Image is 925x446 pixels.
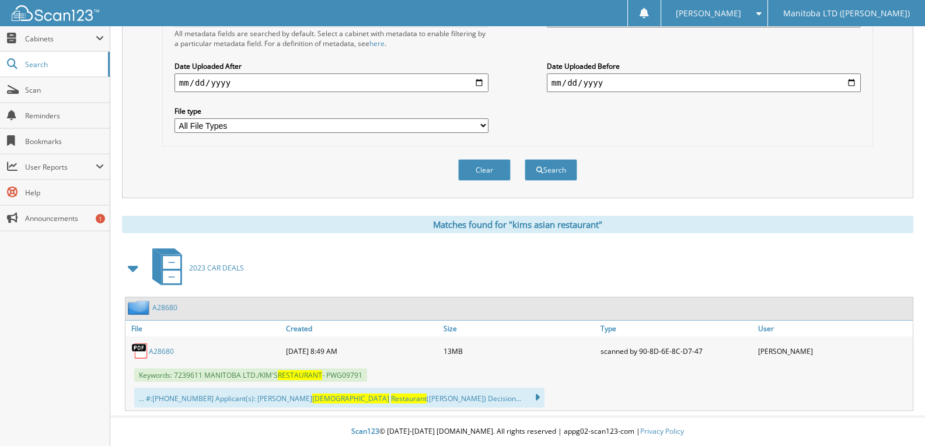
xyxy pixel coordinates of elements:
label: File type [174,106,488,116]
span: Restaurant [391,394,427,403]
button: Clear [458,159,511,181]
input: start [174,73,488,92]
span: Help [25,188,104,198]
iframe: Chat Widget [867,390,925,446]
img: PDF.png [131,342,149,360]
label: Date Uploaded After [174,61,488,71]
a: here [369,38,385,48]
div: Matches found for "kims asian restaurant" [122,216,913,233]
a: Privacy Policy [640,426,684,436]
img: folder2.png [128,300,152,315]
div: [PERSON_NAME] [755,339,913,363]
div: ... #:[PHONE_NUMBER] Applicant(s): [PERSON_NAME] ([PERSON_NAME]) Decision... [134,388,544,408]
div: 1 [96,214,105,223]
span: Search [25,59,102,69]
a: Type [598,321,755,336]
span: Cabinets [25,34,96,44]
span: Scan [25,85,104,95]
img: scan123-logo-white.svg [12,5,99,21]
span: [PERSON_NAME] [676,10,741,17]
div: 13MB [441,339,598,363]
a: A28680 [149,346,174,356]
div: [DATE] 8:49 AM [283,339,441,363]
span: Bookmarks [25,136,104,146]
div: scanned by 90-8D-6E-8C-D7-47 [598,339,755,363]
span: User Reports [25,162,96,172]
a: 2023 CAR DEALS [145,245,244,291]
a: Size [441,321,598,336]
span: RESTAURANT [278,370,322,380]
div: All metadata fields are searched by default. Select a cabinet with metadata to enable filtering b... [174,29,488,48]
a: Created [283,321,441,336]
a: File [125,321,283,336]
span: Scan123 [351,426,379,436]
a: User [755,321,913,336]
span: [DEMOGRAPHIC_DATA] [312,394,389,403]
span: Reminders [25,111,104,121]
span: Announcements [25,213,104,223]
button: Search [525,159,577,181]
span: 2023 CAR DEALS [189,263,244,273]
span: Keywords: 7239611 MANITOBA LTD./KIM'S - PWG09791 [134,368,367,382]
span: Manitoba LTD ([PERSON_NAME]) [783,10,910,17]
input: end [547,73,861,92]
label: Date Uploaded Before [547,61,861,71]
a: A28680 [152,303,177,312]
div: © [DATE]-[DATE] [DOMAIN_NAME]. All rights reserved | appg02-scan123-com | [110,417,925,446]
